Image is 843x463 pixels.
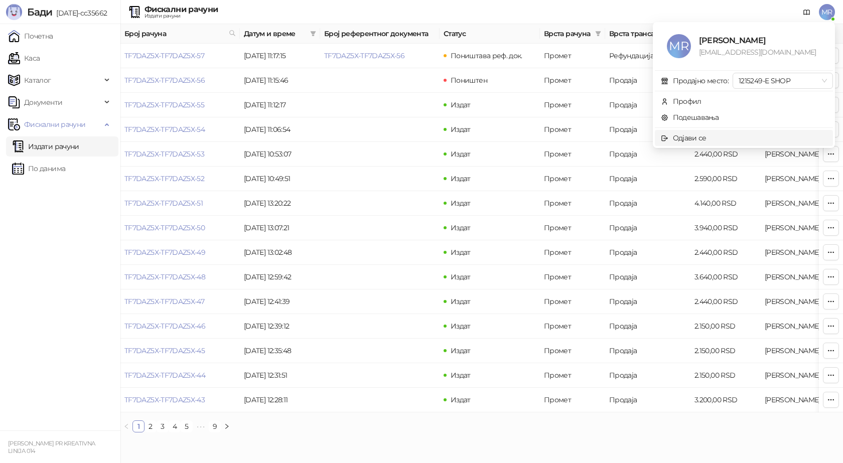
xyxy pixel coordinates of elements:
[240,93,320,117] td: [DATE] 11:12:17
[451,223,471,232] span: Издат
[240,142,320,167] td: [DATE] 10:53:07
[605,93,690,117] td: Продаја
[124,76,205,85] a: TF7DAZ5X-TF7DAZ5X-56
[120,191,240,216] td: TF7DAZ5X-TF7DAZ5X-51
[145,14,218,19] div: Издати рачуни
[690,265,761,289] td: 3.640,00 RSD
[120,388,240,412] td: TF7DAZ5X-TF7DAZ5X-43
[240,167,320,191] td: [DATE] 10:49:51
[690,240,761,265] td: 2.440,00 RSD
[324,51,404,60] a: TF7DAZ5X-TF7DAZ5X-56
[221,420,233,432] button: right
[240,216,320,240] td: [DATE] 13:07:21
[451,149,471,159] span: Издат
[451,100,471,109] span: Издат
[193,420,209,432] li: Следећих 5 Страна
[699,47,821,58] div: [EMAIL_ADDRESS][DOMAIN_NAME]
[699,34,821,47] div: [PERSON_NAME]
[308,26,318,41] span: filter
[540,339,605,363] td: Промет
[224,423,230,429] span: right
[451,395,471,404] span: Издат
[661,113,719,122] a: Подешавања
[240,191,320,216] td: [DATE] 13:20:22
[540,388,605,412] td: Промет
[123,423,129,429] span: left
[209,420,221,432] li: 9
[690,363,761,388] td: 2.150,00 RSD
[244,28,306,39] span: Датум и време
[595,31,601,37] span: filter
[451,248,471,257] span: Издат
[605,363,690,388] td: Продаја
[8,440,95,454] small: [PERSON_NAME] PR KREATIVNA LINIJA 014
[124,297,204,306] a: TF7DAZ5X-TF7DAZ5X-47
[181,421,192,432] a: 5
[120,289,240,314] td: TF7DAZ5X-TF7DAZ5X-47
[690,167,761,191] td: 2.590,00 RSD
[451,322,471,331] span: Издат
[120,420,132,432] li: Претходна страна
[739,73,827,88] span: 1215249-E SHOP
[120,117,240,142] td: TF7DAZ5X-TF7DAZ5X-54
[605,289,690,314] td: Продаја
[605,191,690,216] td: Продаја
[540,363,605,388] td: Промет
[690,191,761,216] td: 4.140,00 RSD
[540,117,605,142] td: Промет
[673,75,729,86] div: Продајно место:
[8,48,40,68] a: Каса
[240,388,320,412] td: [DATE] 12:28:11
[124,371,205,380] a: TF7DAZ5X-TF7DAZ5X-44
[240,265,320,289] td: [DATE] 12:59:42
[6,4,22,20] img: Logo
[124,223,205,232] a: TF7DAZ5X-TF7DAZ5X-50
[540,167,605,191] td: Промет
[120,314,240,339] td: TF7DAZ5X-TF7DAZ5X-46
[320,24,440,44] th: Број референтног документа
[605,44,690,68] td: Рефундација
[124,100,204,109] a: TF7DAZ5X-TF7DAZ5X-55
[8,26,53,46] a: Почетна
[120,265,240,289] td: TF7DAZ5X-TF7DAZ5X-48
[605,216,690,240] td: Продаја
[157,421,168,432] a: 3
[540,191,605,216] td: Промет
[124,272,205,281] a: TF7DAZ5X-TF7DAZ5X-48
[240,68,320,93] td: [DATE] 11:15:46
[605,388,690,412] td: Продаја
[540,142,605,167] td: Промет
[605,24,690,44] th: Врста трансакције
[132,420,145,432] li: 1
[544,28,591,39] span: Врста рачуна
[690,388,761,412] td: 3.200,00 RSD
[605,117,690,142] td: Продаја
[120,142,240,167] td: TF7DAZ5X-TF7DAZ5X-53
[240,339,320,363] td: [DATE] 12:35:48
[540,68,605,93] td: Промет
[169,421,180,432] a: 4
[12,159,65,179] a: По данима
[690,142,761,167] td: 2.440,00 RSD
[120,44,240,68] td: TF7DAZ5X-TF7DAZ5X-57
[451,125,471,134] span: Издат
[221,420,233,432] li: Следећа страна
[24,114,85,134] span: Фискални рачуни
[540,240,605,265] td: Промет
[169,420,181,432] li: 4
[120,167,240,191] td: TF7DAZ5X-TF7DAZ5X-52
[605,314,690,339] td: Продаја
[120,240,240,265] td: TF7DAZ5X-TF7DAZ5X-49
[451,297,471,306] span: Издат
[124,174,204,183] a: TF7DAZ5X-TF7DAZ5X-52
[124,322,205,331] a: TF7DAZ5X-TF7DAZ5X-46
[120,93,240,117] td: TF7DAZ5X-TF7DAZ5X-55
[27,6,52,18] span: Бади
[605,240,690,265] td: Продаја
[181,420,193,432] li: 5
[690,216,761,240] td: 3.940,00 RSD
[52,9,107,18] span: [DATE]-cc35662
[605,265,690,289] td: Продаја
[124,125,205,134] a: TF7DAZ5X-TF7DAZ5X-54
[605,339,690,363] td: Продаја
